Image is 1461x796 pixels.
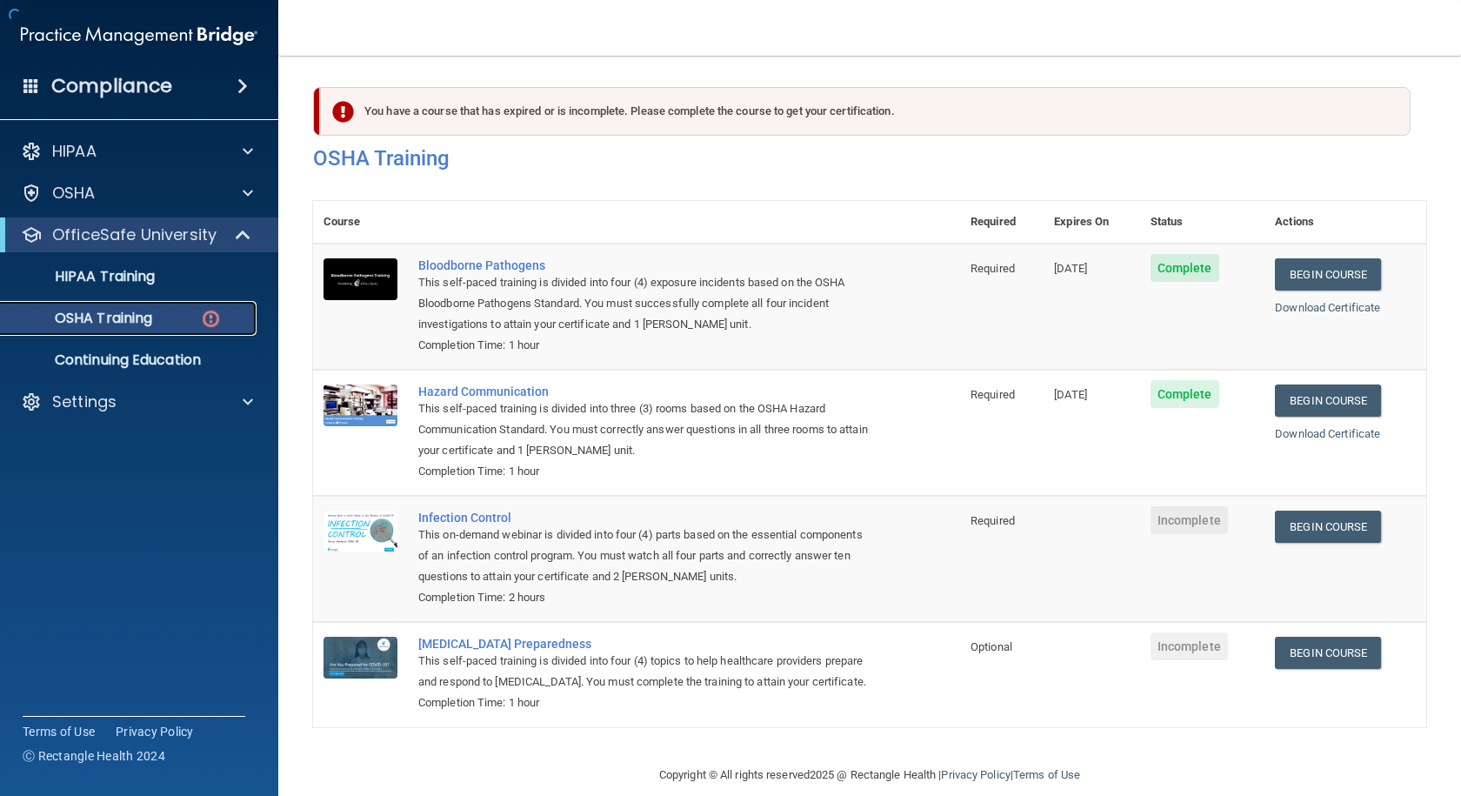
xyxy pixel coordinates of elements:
[1013,768,1080,781] a: Terms of Use
[1044,201,1139,244] th: Expires On
[1275,511,1381,543] a: Begin Course
[418,335,873,356] div: Completion Time: 1 hour
[418,587,873,608] div: Completion Time: 2 hours
[418,398,873,461] div: This self-paced training is divided into three (3) rooms based on the OSHA Hazard Communication S...
[418,651,873,692] div: This self-paced training is divided into four (4) topics to help healthcare providers prepare and...
[1054,262,1087,275] span: [DATE]
[1054,388,1087,401] span: [DATE]
[960,201,1044,244] th: Required
[1275,637,1381,669] a: Begin Course
[1140,201,1265,244] th: Status
[21,18,257,53] img: PMB logo
[51,74,172,98] h4: Compliance
[11,310,152,327] p: OSHA Training
[11,268,155,285] p: HIPAA Training
[23,723,95,740] a: Terms of Use
[116,723,194,740] a: Privacy Policy
[1151,254,1219,282] span: Complete
[21,183,253,204] a: OSHA
[418,637,873,651] a: [MEDICAL_DATA] Preparedness
[418,272,873,335] div: This self-paced training is divided into four (4) exposure incidents based on the OSHA Bloodborne...
[1275,258,1381,291] a: Begin Course
[313,201,408,244] th: Course
[1151,506,1228,534] span: Incomplete
[11,351,249,369] p: Continuing Education
[52,141,97,162] p: HIPAA
[418,525,873,587] div: This on-demand webinar is divided into four (4) parts based on the essential components of an inf...
[21,141,253,162] a: HIPAA
[320,87,1411,136] div: You have a course that has expired or is incomplete. Please complete the course to get your certi...
[1275,301,1380,314] a: Download Certificate
[941,768,1010,781] a: Privacy Policy
[418,258,873,272] a: Bloodborne Pathogens
[971,640,1012,653] span: Optional
[418,461,873,482] div: Completion Time: 1 hour
[971,514,1015,527] span: Required
[52,224,217,245] p: OfficeSafe University
[1151,380,1219,408] span: Complete
[332,101,354,123] img: exclamation-circle-solid-danger.72ef9ffc.png
[200,308,222,330] img: danger-circle.6113f641.png
[1275,427,1380,440] a: Download Certificate
[418,511,873,525] a: Infection Control
[1151,632,1228,660] span: Incomplete
[1275,385,1381,417] a: Begin Course
[971,388,1015,401] span: Required
[418,385,873,398] a: Hazard Communication
[1264,201,1426,244] th: Actions
[971,262,1015,275] span: Required
[313,146,1426,171] h4: OSHA Training
[52,391,117,412] p: Settings
[21,391,253,412] a: Settings
[21,224,252,245] a: OfficeSafe University
[23,747,165,765] span: Ⓒ Rectangle Health 2024
[418,692,873,713] div: Completion Time: 1 hour
[52,183,96,204] p: OSHA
